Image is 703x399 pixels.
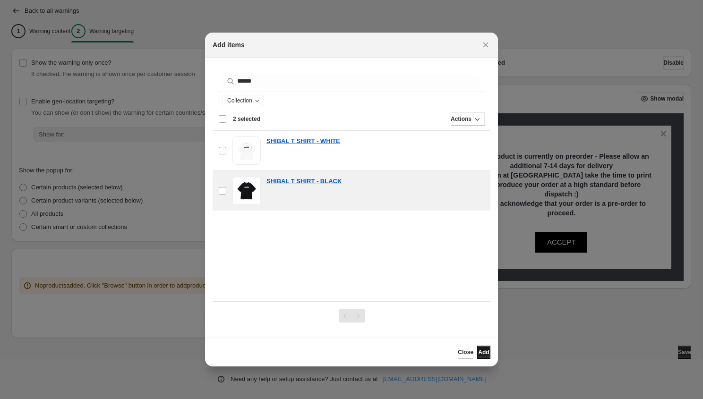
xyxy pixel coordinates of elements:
button: Add [477,346,490,359]
span: Actions [451,115,472,123]
a: SHIBAL T SHIRT - WHITE [266,136,340,146]
button: Collection [223,95,264,106]
button: Close [479,38,492,51]
h2: Add items [213,40,245,50]
nav: Pagination [339,309,365,323]
button: Close [458,346,473,359]
span: 2 selected [233,115,260,123]
span: Add [478,348,489,356]
button: Actions [451,112,485,126]
a: SHIBAL T SHIRT - BLACK [266,177,342,186]
span: Close [458,348,473,356]
span: Collection [227,97,252,104]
